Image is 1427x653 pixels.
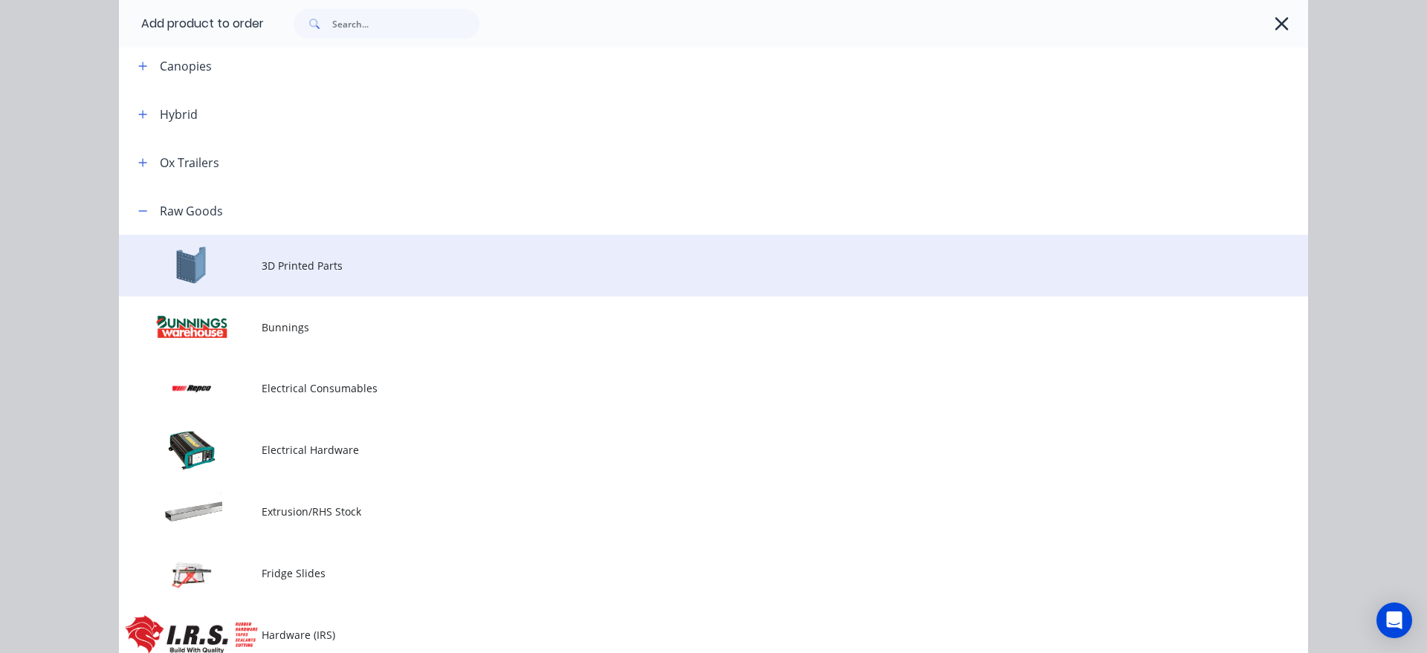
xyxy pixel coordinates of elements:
[262,627,1098,643] span: Hardware (IRS)
[160,202,223,220] div: Raw Goods
[262,319,1098,335] span: Bunnings
[160,154,219,172] div: Ox Trailers
[332,9,479,39] input: Search...
[160,105,198,123] div: Hybrid
[262,565,1098,581] span: Fridge Slides
[262,258,1098,273] span: 3D Printed Parts
[262,504,1098,519] span: Extrusion/RHS Stock
[1376,602,1412,638] div: Open Intercom Messenger
[262,380,1098,396] span: Electrical Consumables
[160,57,212,75] div: Canopies
[262,442,1098,458] span: Electrical Hardware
